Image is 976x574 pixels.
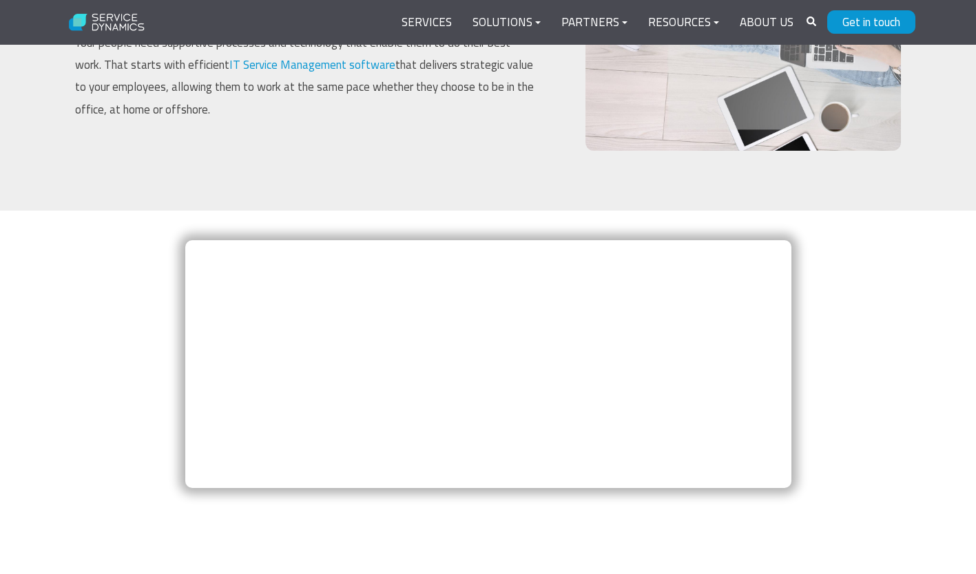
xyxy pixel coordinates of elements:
a: Resources [638,6,729,39]
a: Solutions [462,6,551,39]
a: Get in touch [827,10,915,34]
div: Navigation Menu [391,6,804,39]
a: About Us [729,6,804,39]
a: Services [391,6,462,39]
iframe: Embedded CTA [185,240,791,488]
img: Service Dynamics Logo - White [61,5,153,41]
p: Your people need supportive processes and technology that enable them to do their best work. That... [75,32,537,120]
a: Partners [551,6,638,39]
a: IT Service Management software [229,56,395,74]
